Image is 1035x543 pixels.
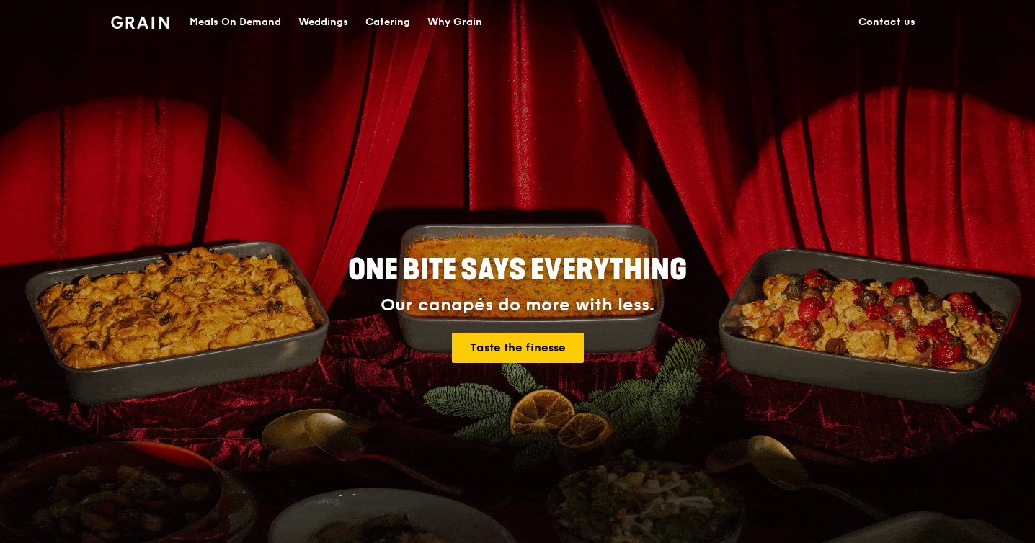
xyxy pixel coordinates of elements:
[427,1,482,44] div: Why Grain
[190,1,281,44] div: Meals On Demand
[298,1,348,44] div: Weddings
[419,1,491,44] a: Why Grain
[850,1,924,44] a: Contact us
[357,1,419,44] a: Catering
[348,253,687,287] span: ONE BITE SAYS EVERYTHING
[452,333,584,363] a: Taste the finesse
[290,1,357,44] a: Weddings
[258,295,777,315] div: Our canapés do more with less.
[111,16,169,29] img: Grain
[365,1,410,44] div: Catering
